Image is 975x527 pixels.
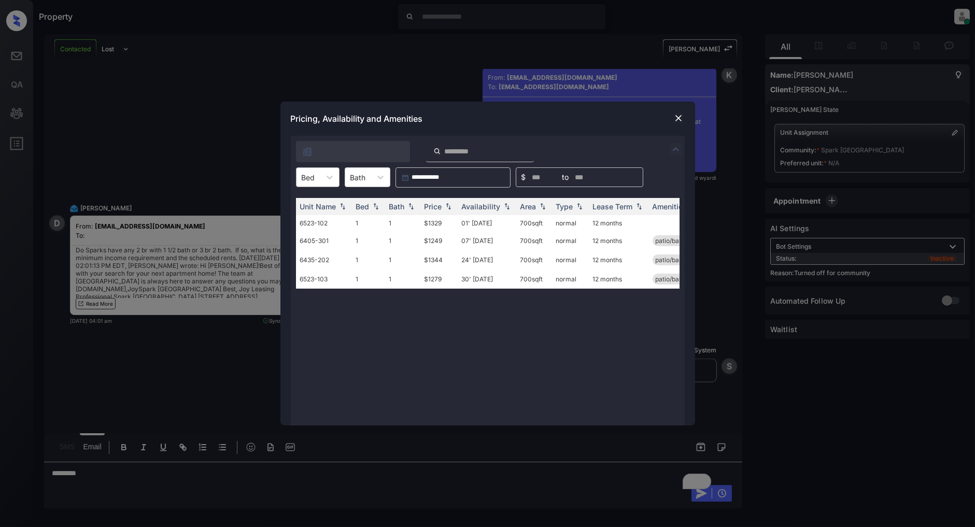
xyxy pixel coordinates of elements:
[389,202,405,211] div: Bath
[656,237,696,245] span: patio/balcony
[634,203,644,210] img: sorting
[296,215,352,231] td: 6523-102
[420,215,458,231] td: $1329
[653,202,687,211] div: Amenities
[516,231,552,250] td: 700 sqft
[538,203,548,210] img: sorting
[337,203,348,210] img: sorting
[516,269,552,289] td: 700 sqft
[385,250,420,269] td: 1
[556,202,573,211] div: Type
[385,215,420,231] td: 1
[574,203,585,210] img: sorting
[502,203,512,210] img: sorting
[656,275,696,283] span: patio/balcony
[443,203,454,210] img: sorting
[352,269,385,289] td: 1
[406,203,416,210] img: sorting
[589,231,648,250] td: 12 months
[458,250,516,269] td: 24' [DATE]
[462,202,501,211] div: Availability
[656,256,696,264] span: patio/balcony
[516,215,552,231] td: 700 sqft
[593,202,633,211] div: Lease Term
[356,202,370,211] div: Bed
[352,231,385,250] td: 1
[425,202,442,211] div: Price
[385,269,420,289] td: 1
[385,231,420,250] td: 1
[458,231,516,250] td: 07' [DATE]
[670,143,682,155] img: icon-zuma
[516,250,552,269] td: 700 sqft
[552,231,589,250] td: normal
[521,172,526,183] span: $
[371,203,381,210] img: sorting
[420,250,458,269] td: $1344
[458,269,516,289] td: 30' [DATE]
[520,202,536,211] div: Area
[352,215,385,231] td: 1
[420,269,458,289] td: $1279
[296,269,352,289] td: 6523-103
[673,113,684,123] img: close
[589,215,648,231] td: 12 months
[300,202,336,211] div: Unit Name
[433,147,441,156] img: icon-zuma
[420,231,458,250] td: $1249
[552,269,589,289] td: normal
[552,250,589,269] td: normal
[302,147,313,157] img: icon-zuma
[352,250,385,269] td: 1
[589,250,648,269] td: 12 months
[562,172,569,183] span: to
[280,102,695,136] div: Pricing, Availability and Amenities
[296,250,352,269] td: 6435-202
[552,215,589,231] td: normal
[296,231,352,250] td: 6405-301
[589,269,648,289] td: 12 months
[458,215,516,231] td: 01' [DATE]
